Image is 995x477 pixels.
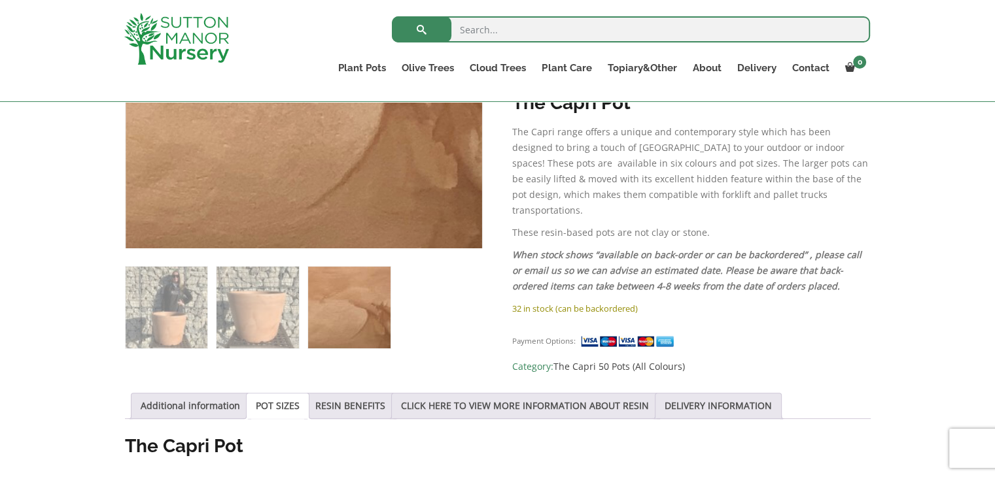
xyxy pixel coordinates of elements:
strong: The Capri Pot [512,92,631,114]
small: Payment Options: [512,336,576,346]
strong: The Capri Pot [125,435,243,457]
em: When stock shows “available on back-order or can be backordered” , please call or email us so we ... [512,248,862,292]
a: RESIN BENEFITS [315,393,385,418]
a: Delivery [729,59,784,77]
a: The Capri 50 Pots (All Colours) [553,360,685,372]
p: 32 in stock (can be backordered) [512,301,870,316]
span: 0 [853,56,866,69]
a: Olive Trees [394,59,462,77]
a: 0 [837,59,870,77]
a: Plant Pots [330,59,394,77]
p: The Capri range offers a unique and contemporary style which has been designed to bring a touch o... [512,124,870,218]
a: Contact [784,59,837,77]
span: Category: [512,359,870,374]
a: Cloud Trees [462,59,534,77]
a: Additional information [141,393,240,418]
a: DELIVERY INFORMATION [665,393,772,418]
a: Plant Care [534,59,599,77]
a: CLICK HERE TO VIEW MORE INFORMATION ABOUT RESIN [401,393,649,418]
img: The Capri Pot 50 Colour Terracotta - Image 2 [217,267,298,348]
input: Search... [392,16,870,42]
a: POT SIZES [256,393,300,418]
a: About [684,59,729,77]
p: These resin-based pots are not clay or stone. [512,225,870,240]
a: Topiary&Other [599,59,684,77]
img: logo [124,13,229,65]
img: The Capri Pot 50 Colour Terracotta [126,267,207,348]
img: payment supported [580,335,678,348]
img: The Capri Pot 50 Colour Terracotta - Image 3 [308,267,390,348]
